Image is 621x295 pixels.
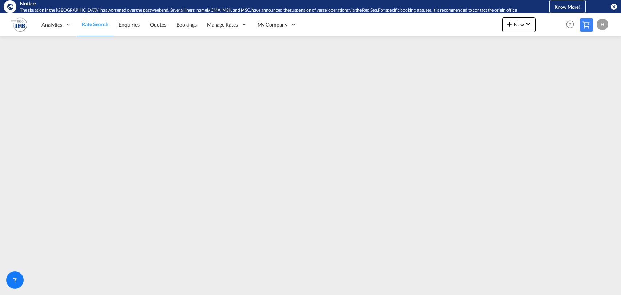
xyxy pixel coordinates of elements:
[119,21,140,28] span: Enquiries
[610,3,617,10] button: icon-close-circle
[11,16,27,33] img: b628ab10256c11eeb52753acbc15d091.png
[7,3,14,10] md-icon: icon-earth
[202,13,252,36] div: Manage Rates
[114,13,145,36] a: Enquiries
[252,13,302,36] div: My Company
[564,18,580,31] div: Help
[207,21,238,28] span: Manage Rates
[502,17,536,32] button: icon-plus 400-fgNewicon-chevron-down
[41,21,62,28] span: Analytics
[171,13,202,36] a: Bookings
[36,13,77,36] div: Analytics
[145,13,171,36] a: Quotes
[597,19,608,30] div: H
[176,21,197,28] span: Bookings
[20,7,525,13] div: The situation in the Red Sea has worsened over the past weekend. Several liners, namely CMA, MSK,...
[564,18,576,31] span: Help
[505,21,533,27] span: New
[82,21,108,27] span: Rate Search
[554,4,581,10] span: Know More!
[77,13,114,36] a: Rate Search
[524,20,533,28] md-icon: icon-chevron-down
[258,21,287,28] span: My Company
[150,21,166,28] span: Quotes
[505,20,514,28] md-icon: icon-plus 400-fg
